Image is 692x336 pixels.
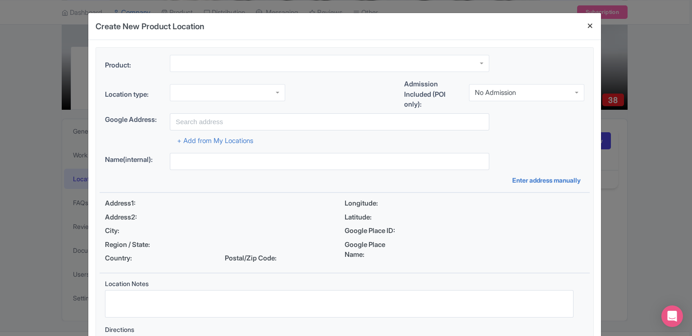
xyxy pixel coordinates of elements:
[96,20,204,32] h4: Create New Product Location
[105,240,166,250] span: Region / State:
[105,212,166,223] span: Address2:
[579,13,601,39] button: Close
[661,305,683,327] div: Open Intercom Messenger
[404,79,462,110] label: Admission Included (POI only):
[475,89,516,97] div: No Admission
[105,115,163,125] label: Google Address:
[105,198,166,209] span: Address1:
[105,280,149,287] span: Location Notes
[105,253,166,264] span: Country:
[225,253,286,264] span: Postal/Zip Code:
[345,198,406,209] span: Longitude:
[105,326,134,333] span: Directions
[177,136,253,145] a: + Add from My Locations
[345,212,406,223] span: Latitude:
[170,113,489,130] input: Search address
[512,175,584,185] a: Enter address manually
[105,60,163,71] label: Product:
[345,240,406,260] span: Google Place Name:
[105,90,163,100] label: Location type:
[105,226,166,236] span: City:
[105,155,163,165] label: Name(internal):
[345,226,406,236] span: Google Place ID:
